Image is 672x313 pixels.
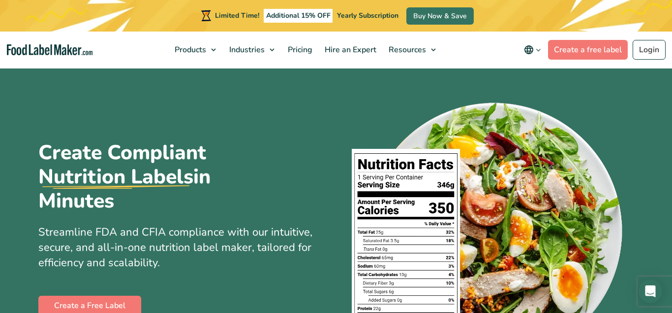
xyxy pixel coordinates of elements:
[633,40,666,60] a: Login
[322,44,377,55] span: Hire an Expert
[383,32,441,68] a: Resources
[264,9,333,23] span: Additional 15% OFF
[337,11,398,20] span: Yearly Subscription
[406,7,474,25] a: Buy Now & Save
[215,11,259,20] span: Limited Time!
[285,44,313,55] span: Pricing
[226,44,266,55] span: Industries
[169,32,221,68] a: Products
[282,32,316,68] a: Pricing
[548,40,628,60] a: Create a free label
[639,279,662,303] div: Open Intercom Messenger
[223,32,279,68] a: Industries
[172,44,207,55] span: Products
[386,44,427,55] span: Resources
[319,32,380,68] a: Hire an Expert
[38,140,284,213] h1: Create Compliant in Minutes
[38,165,193,189] u: Nutrition Labels
[38,225,312,270] span: Streamline FDA and CFIA compliance with our intuitive, secure, and all-in-one nutrition label mak...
